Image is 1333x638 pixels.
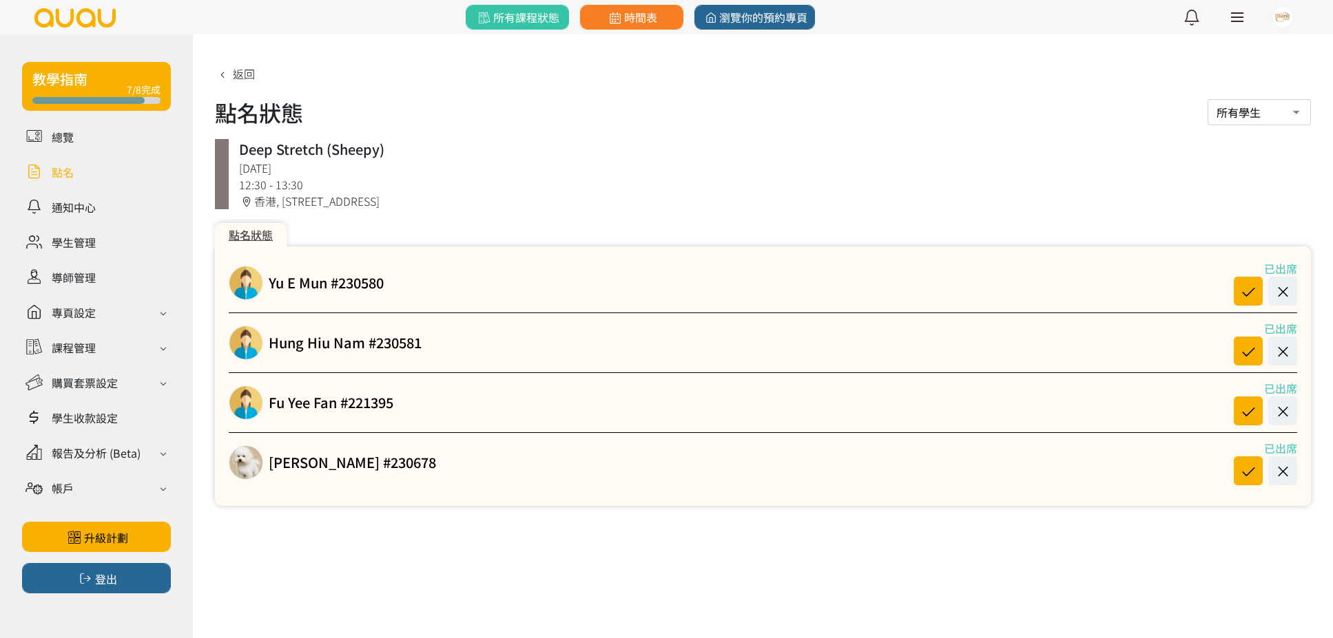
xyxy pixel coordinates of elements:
[269,452,436,473] a: [PERSON_NAME] #230678
[52,480,74,496] div: 帳戶
[580,5,683,30] a: 時間表
[466,5,569,30] a: 所有課程狀態
[694,5,815,30] a: 瀏覽你的預約專頁
[239,160,1301,176] div: [DATE]
[22,563,171,593] button: 登出
[702,9,807,25] span: 瀏覽你的預約專頁
[52,374,118,391] div: 購買套票設定
[475,9,559,25] span: 所有課程狀態
[269,392,393,413] a: Fu Yee Fan #221395
[1221,440,1297,456] div: 已出席
[215,223,287,246] div: 點名狀態
[1221,380,1297,396] div: 已出席
[239,139,1301,160] div: Deep Stretch (Sheepy)
[33,8,117,28] img: logo.svg
[215,65,255,82] a: 返回
[52,339,96,356] div: 課程管理
[1221,260,1297,277] div: 已出席
[239,193,1301,209] div: 香港, [STREET_ADDRESS]
[22,522,171,552] a: 升級計劃
[1221,320,1297,337] div: 已出席
[215,96,303,129] h1: 點名狀態
[233,65,255,82] span: 返回
[52,304,96,321] div: 專頁設定
[269,332,422,353] a: Hung Hiu Nam #230581
[606,9,657,25] span: 時間表
[239,176,1301,193] div: 12:30 - 13:30
[269,273,384,293] a: Yu E Mun #230580
[52,445,141,461] div: 報告及分析 (Beta)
